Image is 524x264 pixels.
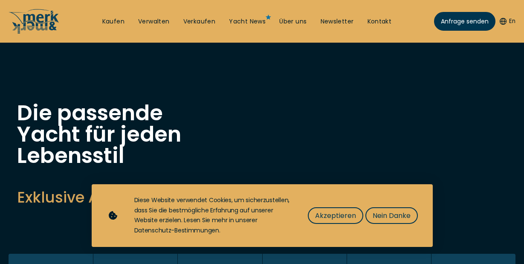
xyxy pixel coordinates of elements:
a: Kontakt [368,17,392,26]
button: Nein Danke [365,207,418,224]
h2: Exklusive Auswahl an Neu- und Gebrauchtbooten [17,187,507,208]
span: Nein Danke [373,210,411,221]
a: Datenschutz-Bestimmungen [134,226,219,235]
button: Akzeptieren [308,207,363,224]
a: Verkaufen [183,17,216,26]
span: Anfrage senden [441,17,489,26]
a: Anfrage senden [434,12,495,31]
div: Diese Website verwendet Cookies, um sicherzustellen, dass Sie die bestmögliche Erfahrung auf unse... [134,195,291,236]
button: En [500,17,515,26]
a: Verwalten [138,17,170,26]
h1: Die passende Yacht für jeden Lebensstil [17,102,188,166]
a: Yacht News [229,17,266,26]
span: Akzeptieren [315,210,356,221]
a: Newsletter [321,17,354,26]
a: Über uns [279,17,307,26]
a: Kaufen [102,17,124,26]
